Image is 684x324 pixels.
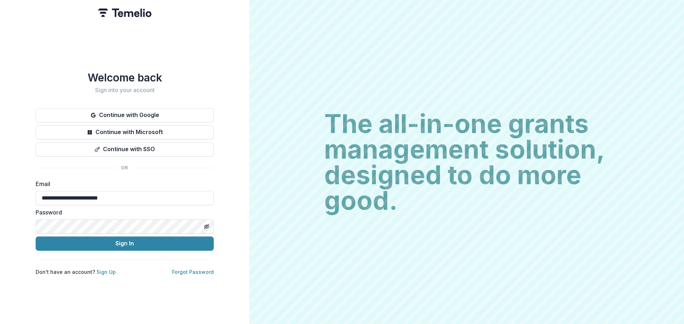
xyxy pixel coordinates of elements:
label: Email [36,180,209,188]
a: Forgot Password [172,269,214,275]
a: Sign Up [97,269,116,275]
button: Continue with Microsoft [36,125,214,139]
label: Password [36,208,209,217]
h2: Sign into your account [36,87,214,94]
h1: Welcome back [36,71,214,84]
img: Temelio [98,9,151,17]
button: Continue with Google [36,108,214,122]
button: Continue with SSO [36,142,214,156]
button: Toggle password visibility [201,221,212,232]
button: Sign In [36,237,214,251]
p: Don't have an account? [36,268,116,276]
